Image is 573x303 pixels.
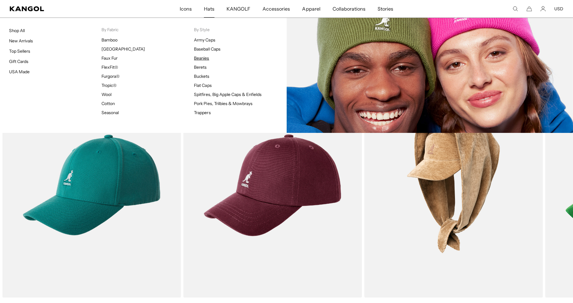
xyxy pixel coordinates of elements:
[9,59,28,64] a: Gift Cards
[101,83,117,88] a: Tropic®
[194,64,207,70] a: Berets
[513,6,518,12] summary: Search here
[9,38,33,44] a: New Arrivals
[194,55,209,61] a: Beanies
[101,27,194,32] p: By Fabric
[9,48,30,54] a: Top Sellers
[540,6,546,12] a: Account
[101,46,145,52] a: [GEOGRAPHIC_DATA]
[194,110,211,115] a: Trappers
[101,55,117,61] a: Faux Fur
[101,74,120,79] a: Furgora®
[101,101,115,106] a: Cotton
[364,73,543,298] img: Velvet Drape 5-Panel
[101,92,111,97] a: Wool
[194,101,253,106] a: Pork Pies, Trilbies & Mowbrays
[194,37,215,43] a: Army Caps
[194,92,262,97] a: Spitfires, Big Apple Caps & Enfields
[194,46,220,52] a: Baseball Caps
[2,73,181,298] img: Wool FlexFit® Baseball
[101,37,117,43] a: Bamboo
[9,69,30,74] a: USA Made
[183,73,362,298] img: Washed Baseball
[10,6,119,11] a: Kangol
[194,83,211,88] a: Flat Caps
[101,110,119,115] a: Seasonal
[194,27,286,32] p: By Style
[554,6,563,12] button: USD
[526,6,532,12] button: Cart
[101,64,118,70] a: FlexFit®
[9,28,25,33] a: Shop All
[194,74,209,79] a: Buckets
